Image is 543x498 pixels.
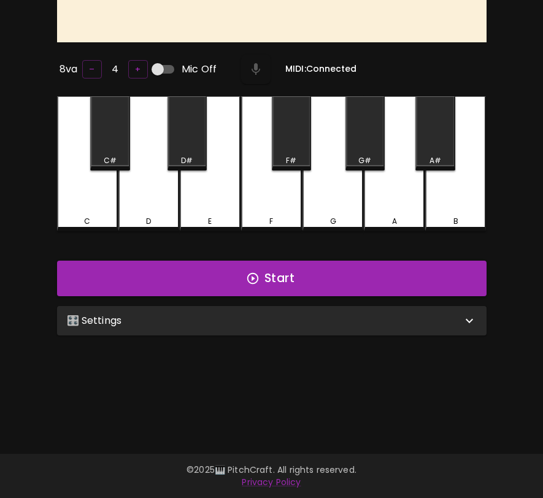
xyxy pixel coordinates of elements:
p: © 2025 🎹 PitchCraft. All rights reserved. [15,464,528,476]
div: E [208,216,212,227]
a: Privacy Policy [242,476,301,488]
div: A# [429,155,441,166]
div: B [453,216,458,227]
button: + [128,60,148,79]
span: Mic Off [182,62,217,77]
div: G [330,216,336,227]
div: D# [181,155,193,166]
button: Start [57,261,487,296]
p: 🎛️ Settings [67,313,122,328]
h6: MIDI: Connected [285,63,356,76]
div: 🎛️ Settings [57,306,487,335]
button: – [82,60,102,79]
div: A [392,216,397,227]
div: C# [104,155,117,166]
h6: 4 [112,61,118,78]
div: F# [286,155,296,166]
div: C [84,216,90,227]
div: D [146,216,151,227]
div: F [269,216,273,227]
h6: 8va [60,61,77,78]
div: G# [358,155,371,166]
